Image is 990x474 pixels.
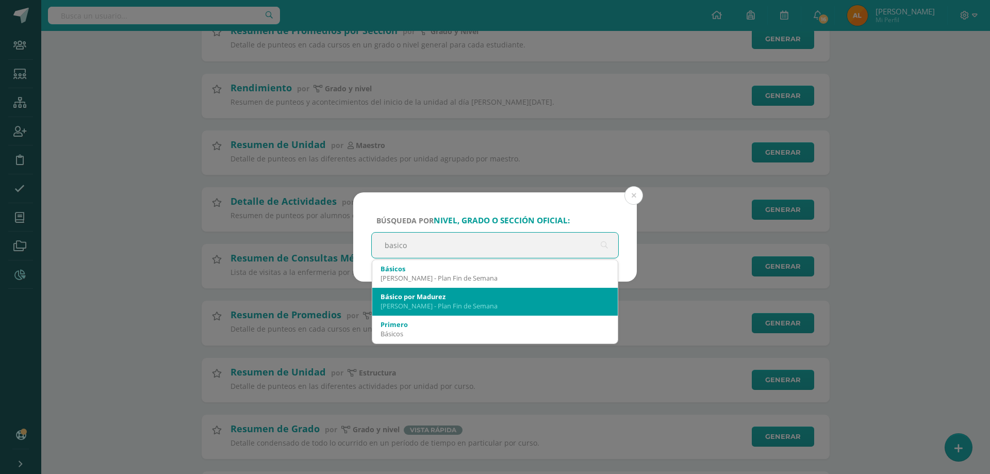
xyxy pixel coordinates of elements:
div: Básicos [381,329,609,338]
div: Primero [381,320,609,329]
strong: nivel, grado o sección oficial: [434,215,570,226]
div: [PERSON_NAME] - Plan Fin de Semana [381,301,609,310]
span: Búsqueda por [376,216,570,225]
div: Básicos [381,264,609,273]
input: ej. Primero primaria, etc. [372,233,618,258]
button: Close (Esc) [624,186,643,205]
div: Básico por Madurez [381,292,609,301]
div: [PERSON_NAME] - Plan Fin de Semana [381,273,609,283]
